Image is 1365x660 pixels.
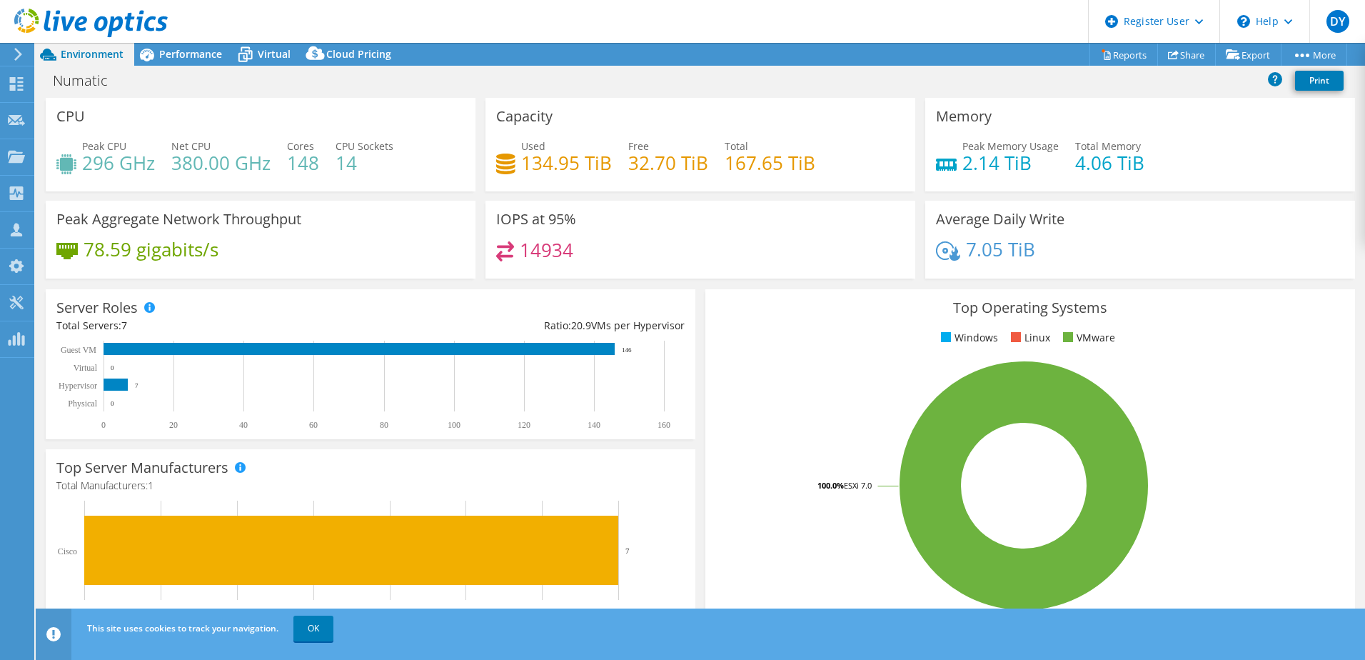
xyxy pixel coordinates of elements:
[159,47,222,61] span: Performance
[82,139,126,153] span: Peak CPU
[58,546,77,556] text: Cisco
[936,211,1064,227] h3: Average Daily Write
[56,478,685,494] h4: Total Manufacturers:
[625,546,630,555] text: 7
[1007,330,1050,346] li: Linux
[725,139,748,153] span: Total
[56,460,228,476] h3: Top Server Manufacturers
[936,109,992,124] h3: Memory
[46,73,130,89] h1: Numatic
[171,139,211,153] span: Net CPU
[1059,330,1115,346] li: VMware
[336,155,393,171] h4: 14
[520,242,573,258] h4: 14934
[87,622,278,634] span: This site uses cookies to track your navigation.
[962,155,1059,171] h4: 2.14 TiB
[817,480,844,491] tspan: 100.0%
[84,241,218,257] h4: 78.59 gigabits/s
[1237,15,1250,28] svg: \n
[169,420,178,430] text: 20
[1075,155,1144,171] h4: 4.06 TiB
[448,420,460,430] text: 100
[309,420,318,430] text: 60
[1215,44,1281,66] a: Export
[111,364,114,371] text: 0
[121,319,127,332] span: 7
[518,420,530,430] text: 120
[1295,71,1344,91] a: Print
[521,155,612,171] h4: 134.95 TiB
[56,318,371,334] div: Total Servers:
[74,363,98,373] text: Virtual
[1281,44,1347,66] a: More
[966,241,1035,257] h4: 7.05 TiB
[287,155,319,171] h4: 148
[135,382,138,389] text: 7
[101,420,106,430] text: 0
[962,139,1059,153] span: Peak Memory Usage
[521,139,545,153] span: Used
[59,381,97,391] text: Hypervisor
[56,109,85,124] h3: CPU
[628,139,649,153] span: Free
[844,480,872,491] tspan: ESXi 7.0
[287,139,314,153] span: Cores
[336,139,393,153] span: CPU Sockets
[56,211,301,227] h3: Peak Aggregate Network Throughput
[326,47,391,61] span: Cloud Pricing
[111,400,114,407] text: 0
[725,155,815,171] h4: 167.65 TiB
[56,300,138,316] h3: Server Roles
[68,399,97,409] text: Physical
[371,318,685,334] div: Ratio: VMs per Hypervisor
[658,420,670,430] text: 160
[496,211,576,227] h3: IOPS at 95%
[293,616,333,641] a: OK
[239,420,248,430] text: 40
[1326,10,1349,33] span: DY
[1157,44,1216,66] a: Share
[380,420,388,430] text: 80
[571,319,591,332] span: 20.9
[148,479,153,492] span: 1
[61,345,96,355] text: Guest VM
[1089,44,1158,66] a: Reports
[496,109,553,124] h3: Capacity
[258,47,291,61] span: Virtual
[588,420,600,430] text: 140
[622,346,632,354] text: 146
[82,155,155,171] h4: 296 GHz
[1075,139,1141,153] span: Total Memory
[716,300,1344,316] h3: Top Operating Systems
[61,47,124,61] span: Environment
[628,155,708,171] h4: 32.70 TiB
[171,155,271,171] h4: 380.00 GHz
[937,330,998,346] li: Windows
